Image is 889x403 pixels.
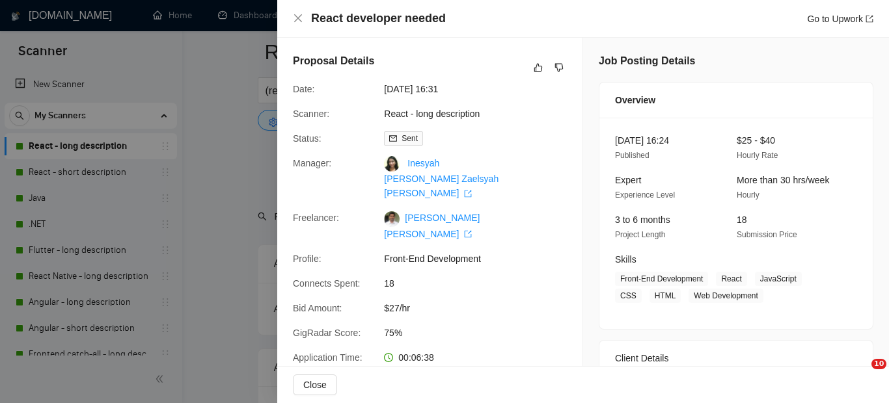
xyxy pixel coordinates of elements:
h5: Job Posting Details [599,53,695,69]
button: Close [293,13,303,24]
span: Freelancer: [293,213,339,223]
span: like [534,62,543,73]
span: 18 [737,214,747,225]
span: export [464,190,472,198]
span: Sent [402,134,418,143]
span: React [716,272,746,286]
span: Published [615,151,650,160]
iframe: Intercom live chat [845,359,876,390]
span: React - long description [384,107,579,121]
span: [DATE] 16:31 [384,82,579,96]
img: c1HsuQzvyxBD-X78eLSispIpkFnDXmlzkzU5PGw3FTSvJHaD55jmOEEBAvA7Gsy_Nq [384,211,400,227]
div: Client Details [615,341,857,376]
a: [PERSON_NAME] [PERSON_NAME] export [384,213,480,239]
span: Submission Price [737,230,797,239]
span: Manager: [293,158,331,168]
span: CSS [615,289,642,303]
span: Hourly [737,190,759,200]
span: JavaScript [755,272,802,286]
span: 3 to 6 months [615,214,670,225]
button: dislike [551,60,567,75]
span: $27/hr [384,301,579,315]
span: Status: [293,133,321,144]
span: $25 - $40 [737,135,775,146]
button: like [530,60,546,75]
span: HTML [650,289,681,303]
span: Skills [615,254,636,265]
span: Connects Spent: [293,278,361,289]
span: export [866,15,873,23]
span: dislike [554,62,564,73]
span: Application Time: [293,352,362,363]
span: Profile: [293,253,321,264]
h5: Proposal Details [293,53,374,69]
button: Close [293,374,337,395]
span: Date: [293,84,314,94]
span: More than 30 hrs/week [737,175,829,185]
span: GigRadar Score: [293,328,361,338]
span: Overview [615,93,655,107]
span: Front-End Development [615,272,708,286]
a: Go to Upworkexport [807,14,873,24]
span: close [293,13,303,23]
span: export [464,230,472,238]
span: Hourly Rate [737,151,778,160]
span: mail [389,135,397,142]
a: Inesyah [PERSON_NAME] Zaelsyah [PERSON_NAME] export [384,158,499,198]
span: Web Development [689,289,763,303]
span: 00:06:38 [398,352,434,363]
span: clock-circle [384,353,393,362]
span: Bid Amount: [293,303,342,313]
span: 18 [384,276,579,291]
span: 75% [384,326,579,340]
span: Scanner: [293,109,329,119]
span: Close [303,378,327,392]
span: Project Length [615,230,665,239]
span: Expert [615,175,641,185]
span: 10 [871,359,886,369]
span: Experience Level [615,190,675,200]
span: Front-End Development [384,252,579,266]
h4: React developer needed [311,10,446,27]
span: [DATE] 16:24 [615,135,669,146]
